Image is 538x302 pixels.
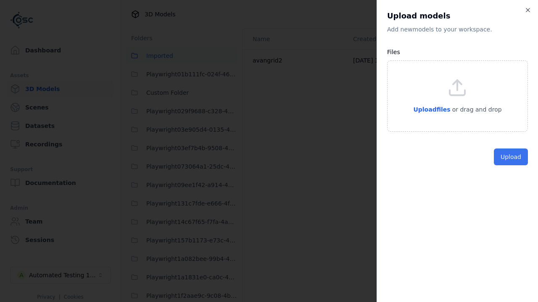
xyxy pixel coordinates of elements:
[387,49,400,55] label: Files
[387,10,528,22] h2: Upload models
[413,106,450,113] span: Upload files
[387,25,528,34] p: Add new model s to your workspace.
[451,104,502,115] p: or drag and drop
[494,148,528,165] button: Upload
